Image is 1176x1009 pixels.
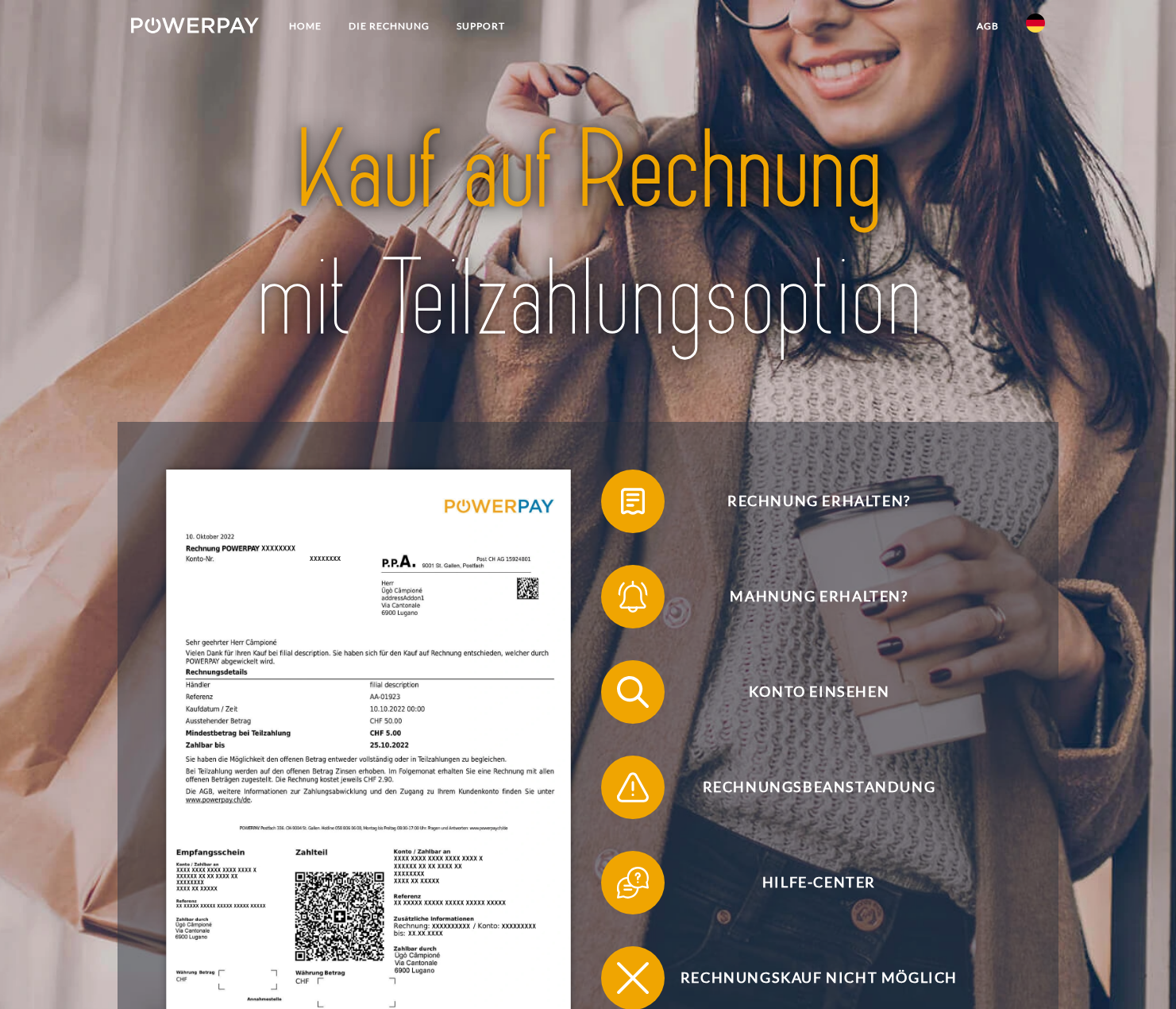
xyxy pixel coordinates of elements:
button: Mahnung erhalten? [601,565,1014,628]
a: Home [276,12,335,41]
button: Rechnung erhalten? [601,470,1014,533]
img: qb_search.svg [613,672,653,712]
img: qb_warning.svg [613,767,653,807]
a: DIE RECHNUNG [335,12,443,41]
span: Konto einsehen [624,660,1013,724]
img: qb_bill.svg [613,481,653,521]
span: Hilfe-Center [624,851,1013,914]
img: qb_help.svg [613,863,653,903]
img: title-powerpay_de.svg [176,101,1001,369]
img: logo-powerpay-white.svg [131,17,259,33]
span: Rechnungsbeanstandung [624,756,1013,819]
span: Rechnung erhalten? [624,470,1013,533]
span: Mahnung erhalten? [624,565,1013,628]
img: qb_close.svg [613,958,653,998]
button: Konto einsehen [601,660,1014,724]
img: qb_bell.svg [613,577,653,617]
a: agb [963,12,1012,41]
button: Hilfe-Center [601,851,1014,914]
button: Rechnungsbeanstandung [601,756,1014,819]
a: SUPPORT [443,12,519,41]
img: de [1026,14,1045,33]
